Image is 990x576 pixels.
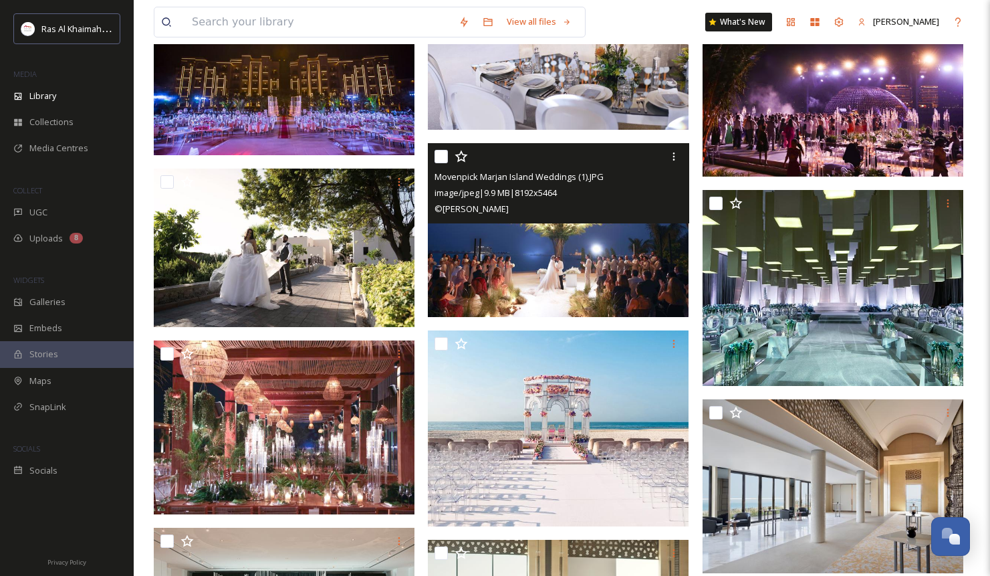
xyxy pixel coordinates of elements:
[931,517,970,556] button: Open Chat
[41,22,231,35] span: Ras Al Khaimah Tourism Development Authority
[13,69,37,79] span: MEDIA
[428,143,689,317] img: Movenpick Marjan Island Weddings (1).JPG
[705,13,772,31] a: What's New
[428,330,689,526] img: InterContinental Mina Al Arab Weddings (1).jpg
[29,322,62,334] span: Embeds
[29,116,74,128] span: Collections
[21,22,35,35] img: Logo_RAKTDA_RGB-01.png
[703,399,963,573] img: InterContinental Mina Al Arab Weddings (3).JPG
[29,142,88,155] span: Media Centres
[47,553,86,569] a: Privacy Policy
[70,233,83,244] div: 8
[851,9,946,35] a: [PERSON_NAME]
[47,558,86,567] span: Privacy Policy
[154,169,414,327] img: Movenpick Marjan Island Weddings (1).jpg
[873,15,939,27] span: [PERSON_NAME]
[29,348,58,361] span: Stories
[29,401,66,413] span: SnapLink
[29,296,66,308] span: Galleries
[13,185,42,195] span: COLLECT
[500,9,578,35] a: View all files
[703,190,963,386] img: Movenpick Marjan Island Weddings (1).jpeg
[13,275,44,285] span: WIDGETS
[29,232,63,245] span: Uploads
[29,464,57,477] span: Socials
[154,341,414,514] img: Movenpick Marjan Island Weddings (2).JPG
[435,171,604,183] span: Movenpick Marjan Island Weddings (1).JPG
[29,90,56,102] span: Library
[435,203,509,215] span: © [PERSON_NAME]
[185,7,452,37] input: Search your library
[29,375,51,387] span: Maps
[13,444,40,454] span: SOCIALS
[435,187,557,199] span: image/jpeg | 9.9 MB | 8192 x 5464
[29,206,47,219] span: UGC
